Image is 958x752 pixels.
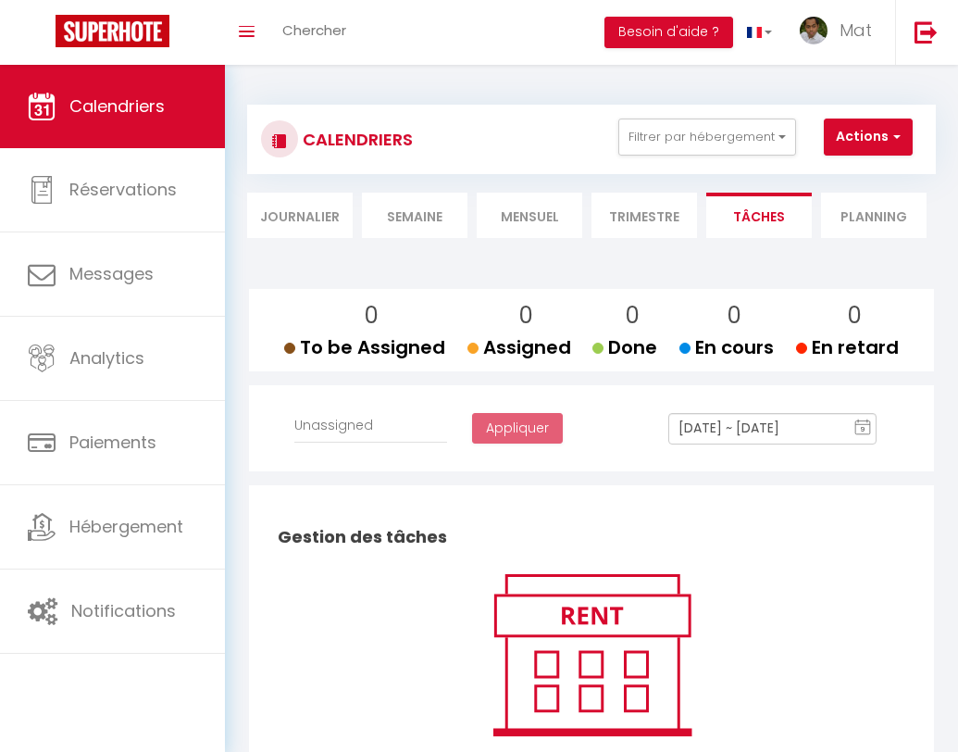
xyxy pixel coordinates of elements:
[474,566,710,744] img: rent.png
[15,7,70,63] button: Ouvrir le widget de chat LiveChat
[824,119,913,156] button: Actions
[706,193,812,238] li: Tâches
[247,193,353,238] li: Journalier
[282,20,346,40] span: Chercher
[69,346,144,370] span: Analytics
[861,425,865,433] text: 9
[69,431,156,454] span: Paiements
[467,334,571,360] span: Assigned
[299,298,445,333] p: 0
[69,262,154,285] span: Messages
[604,17,733,48] button: Besoin d'aide ?
[668,413,877,445] input: Select Date Range
[69,515,183,538] span: Hébergement
[679,334,774,360] span: En cours
[592,334,657,360] span: Done
[914,20,938,44] img: logout
[694,298,774,333] p: 0
[482,298,571,333] p: 0
[477,193,582,238] li: Mensuel
[821,193,927,238] li: Planning
[618,119,796,156] button: Filtrer par hébergement
[71,599,176,622] span: Notifications
[284,334,445,360] span: To be Assigned
[591,193,697,238] li: Trimestre
[811,298,899,333] p: 0
[796,334,899,360] span: En retard
[56,15,169,47] img: Super Booking
[273,508,910,566] h2: Gestion des tâches
[840,19,872,42] span: Mat
[607,298,657,333] p: 0
[69,178,177,201] span: Réservations
[472,413,563,445] button: Appliquer
[69,94,165,118] span: Calendriers
[362,193,467,238] li: Semaine
[800,17,827,44] img: ...
[298,119,413,160] h3: CALENDRIERS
